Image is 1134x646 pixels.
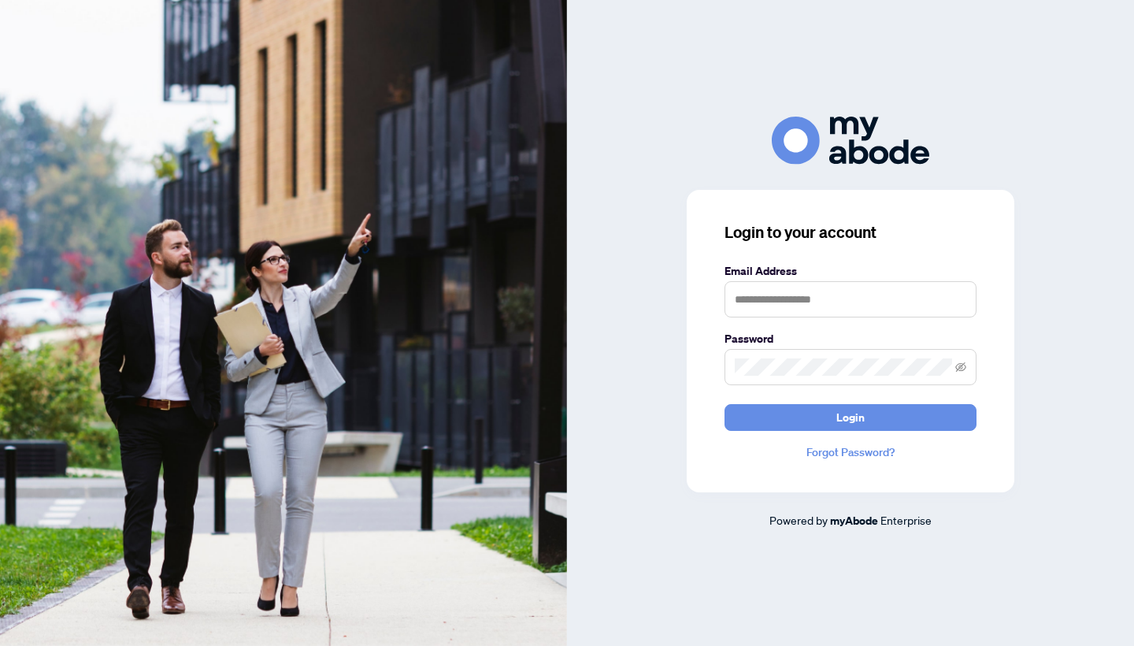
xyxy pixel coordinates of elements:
h3: Login to your account [724,221,976,243]
label: Email Address [724,262,976,280]
a: Forgot Password? [724,444,976,461]
span: Enterprise [880,513,932,527]
span: Powered by [769,513,828,527]
img: ma-logo [772,117,929,165]
span: eye-invisible [955,362,966,373]
span: Login [836,405,865,430]
label: Password [724,330,976,347]
button: Login [724,404,976,431]
a: myAbode [830,512,878,529]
